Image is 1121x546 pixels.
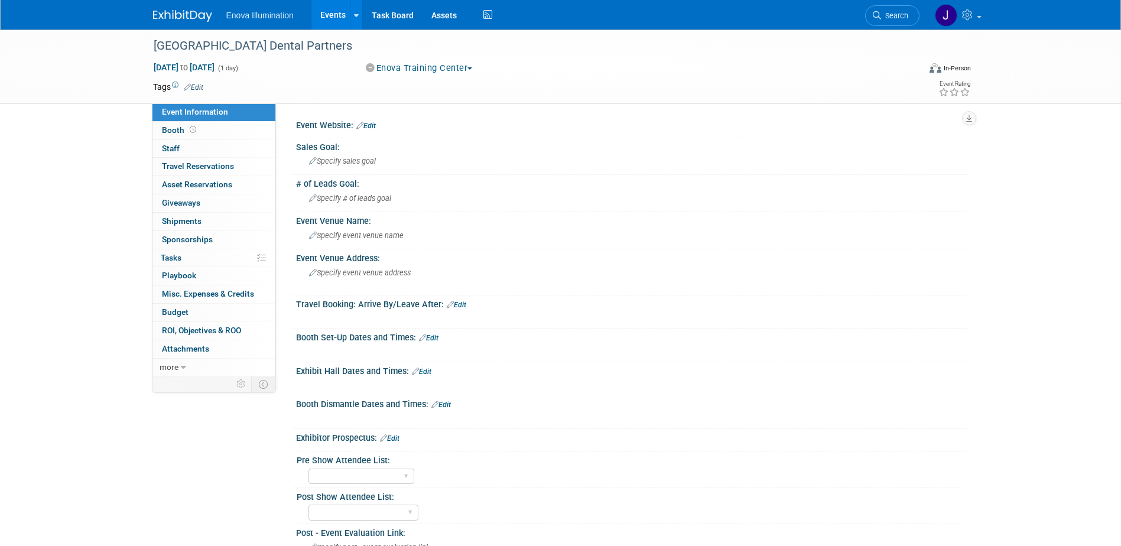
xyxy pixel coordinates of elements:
span: Search [881,11,908,20]
img: ExhibitDay [153,10,212,22]
span: Specify event venue address [309,268,411,277]
span: Asset Reservations [162,180,232,189]
a: Travel Reservations [152,158,275,175]
a: Tasks [152,249,275,267]
span: Giveaways [162,198,200,207]
div: Booth Set-Up Dates and Times: [296,329,969,344]
span: Playbook [162,271,196,280]
span: Attachments [162,344,209,353]
span: Tasks [161,253,181,262]
img: Format-Inperson.png [930,63,941,73]
div: Post - Event Evaluation Link: [296,524,969,539]
a: Edit [184,83,203,92]
a: Attachments [152,340,275,358]
a: Edit [419,334,438,342]
div: Event Venue Address: [296,249,969,264]
span: Enova Illumination [226,11,294,20]
div: In-Person [943,64,971,73]
button: Enova Training Center [362,62,477,74]
a: Giveaways [152,194,275,212]
div: Travel Booking: Arrive By/Leave After: [296,295,969,311]
span: Specify sales goal [309,157,376,165]
td: Toggle Event Tabs [251,376,275,392]
span: Budget [162,307,189,317]
span: Specify # of leads goal [309,194,391,203]
div: Event Rating [938,81,970,87]
td: Tags [153,81,203,93]
a: Asset Reservations [152,176,275,194]
a: Sponsorships [152,231,275,249]
div: Sales Goal: [296,138,969,153]
img: Jennifer Ward [935,4,957,27]
div: Post Show Attendee List: [297,488,963,503]
span: Shipments [162,216,202,226]
a: Edit [431,401,451,409]
a: Edit [412,368,431,376]
span: more [160,362,178,372]
span: ROI, Objectives & ROO [162,326,241,335]
div: [GEOGRAPHIC_DATA] Dental Partners [150,35,902,57]
a: Booth [152,122,275,139]
span: (1 day) [217,64,238,72]
a: Edit [380,434,399,443]
span: Travel Reservations [162,161,234,171]
a: Search [865,5,919,26]
span: Event Information [162,107,228,116]
td: Personalize Event Tab Strip [231,376,252,392]
span: Specify event venue name [309,231,404,240]
div: Event Website: [296,116,969,132]
a: Misc. Expenses & Credits [152,285,275,303]
div: Exhibit Hall Dates and Times: [296,362,969,378]
a: ROI, Objectives & ROO [152,322,275,340]
a: Edit [447,301,466,309]
a: Budget [152,304,275,321]
a: more [152,359,275,376]
span: Sponsorships [162,235,213,244]
span: [DATE] [DATE] [153,62,215,73]
span: Booth not reserved yet [187,125,199,134]
span: Staff [162,144,180,153]
a: Edit [356,122,376,130]
span: Misc. Expenses & Credits [162,289,254,298]
div: # of Leads Goal: [296,175,969,190]
div: Exhibitor Prospectus: [296,429,969,444]
a: Event Information [152,103,275,121]
a: Shipments [152,213,275,230]
span: to [178,63,190,72]
div: Event Format [850,61,971,79]
a: Staff [152,140,275,158]
span: Booth [162,125,199,135]
div: Event Venue Name: [296,212,969,227]
div: Pre Show Attendee List: [297,451,963,466]
a: Playbook [152,267,275,285]
div: Booth Dismantle Dates and Times: [296,395,969,411]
